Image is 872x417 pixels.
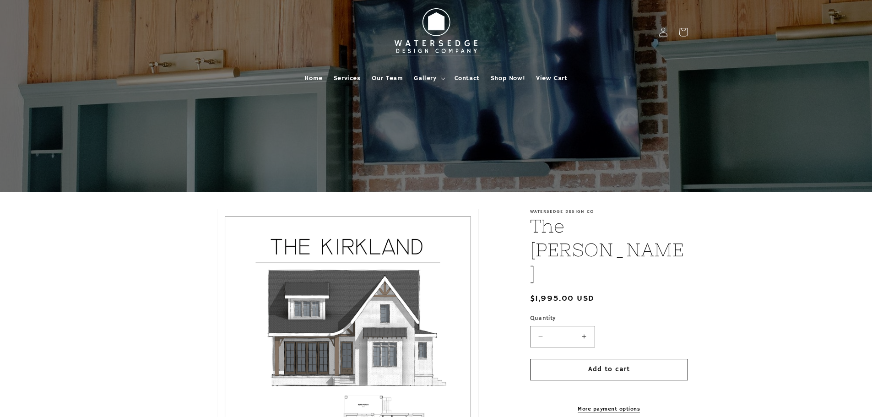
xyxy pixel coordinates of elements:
[366,69,409,88] a: Our Team
[530,214,688,286] h1: The [PERSON_NAME]
[299,69,328,88] a: Home
[304,74,322,82] span: Home
[334,74,361,82] span: Services
[530,209,688,214] p: Watersedge Design Co
[449,69,485,88] a: Contact
[530,314,688,323] label: Quantity
[414,74,436,82] span: Gallery
[386,4,487,60] img: Watersedge Design Co
[531,69,573,88] a: View Cart
[328,69,366,88] a: Services
[485,69,531,88] a: Shop Now!
[455,74,480,82] span: Contact
[530,405,688,413] a: More payment options
[530,292,595,305] span: $1,995.00 USD
[530,359,688,380] button: Add to cart
[408,69,449,88] summary: Gallery
[372,74,403,82] span: Our Team
[491,74,525,82] span: Shop Now!
[536,74,567,82] span: View Cart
